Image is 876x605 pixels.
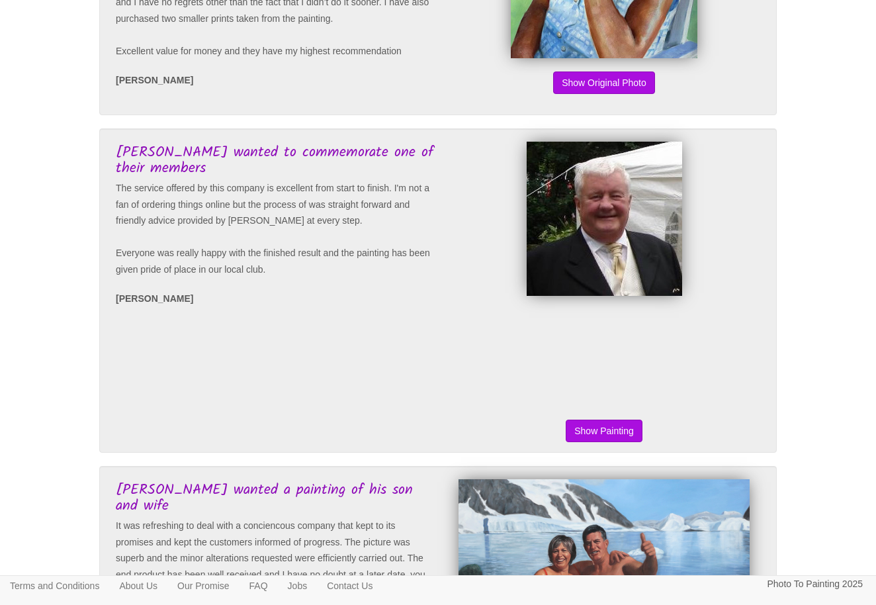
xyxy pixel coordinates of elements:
strong: [PERSON_NAME] [116,75,193,85]
a: About Us [109,576,167,596]
a: Jobs [278,576,318,596]
a: FAQ [240,576,278,596]
p: The service offered by this company is excellent from start to finish. I'm not a fan of ordering ... [116,180,435,277]
p: Photo To Painting 2025 [767,576,863,592]
h3: [PERSON_NAME] wanted to commemorate one of their members [116,145,435,177]
h3: [PERSON_NAME] wanted a painting of his son and wife [116,483,435,514]
a: Contact Us [317,576,382,596]
button: Show Original Photo [553,71,655,94]
strong: [PERSON_NAME] [116,293,193,304]
a: Our Promise [167,576,240,596]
